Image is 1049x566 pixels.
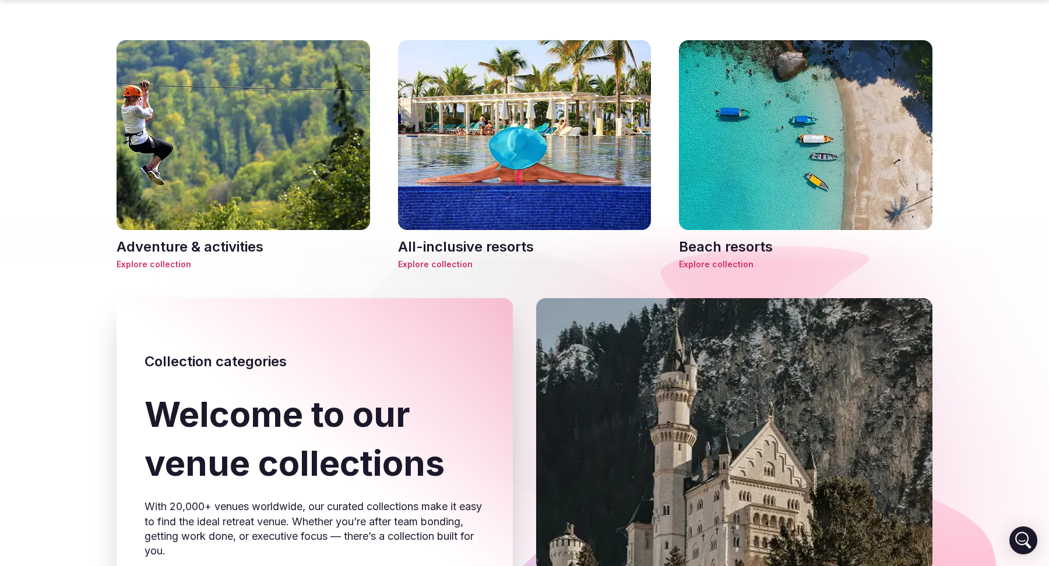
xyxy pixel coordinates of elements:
img: Beach resorts [679,40,932,230]
span: Explore collection [117,259,370,270]
div: Open Intercom Messenger [1009,526,1037,554]
a: Beach resortsBeach resortsExplore collection [679,40,932,270]
h1: Welcome to our venue collections [145,390,485,487]
h3: All-inclusive resorts [398,237,652,257]
p: With 20,000+ venues worldwide, our curated collections make it easy to find the ideal retreat ven... [145,499,485,558]
img: Adventure & activities [117,40,370,230]
a: All-inclusive resortsAll-inclusive resortsExplore collection [398,40,652,270]
span: Explore collection [679,259,932,270]
h3: Adventure & activities [117,237,370,257]
span: Explore collection [398,259,652,270]
a: Adventure & activitiesAdventure & activitiesExplore collection [117,40,370,270]
h3: Beach resorts [679,237,932,257]
img: All-inclusive resorts [398,40,652,230]
h2: Collection categories [145,352,485,372]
